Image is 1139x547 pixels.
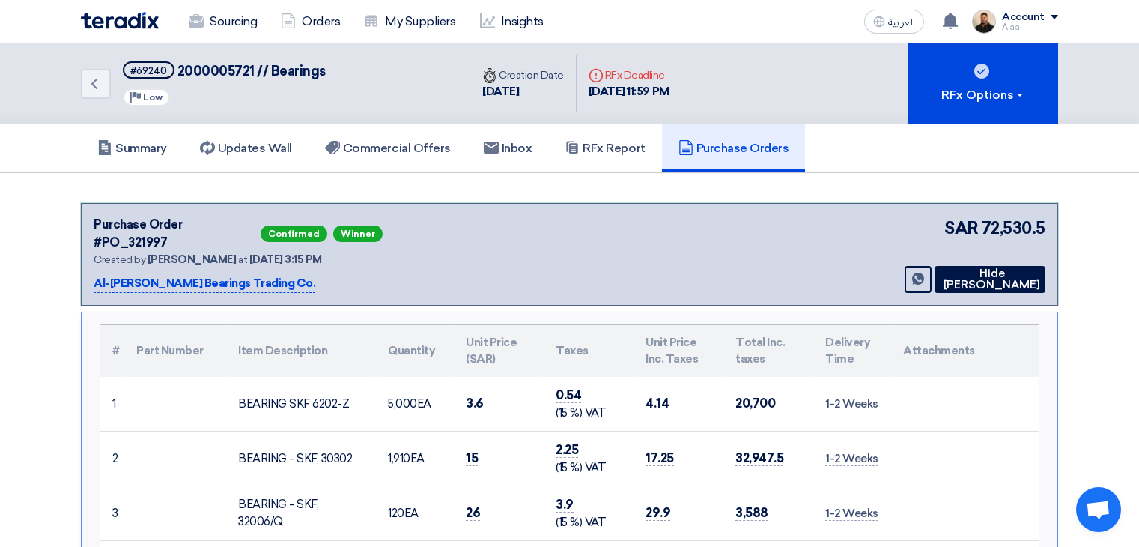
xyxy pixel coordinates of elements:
div: RFx Options [941,86,1026,104]
span: at [238,253,247,266]
td: EA [376,431,454,486]
button: Hide [PERSON_NAME] [935,266,1045,293]
span: 26 [466,505,480,521]
button: RFx Options [908,43,1058,124]
img: MAA_1717931611039.JPG [972,10,996,34]
span: 1-2 Weeks [825,452,878,466]
span: Low [143,92,163,103]
div: [DATE] [482,83,564,100]
span: [PERSON_NAME] [148,253,237,266]
a: Sourcing [177,5,269,38]
span: 1-2 Weeks [825,507,878,521]
th: Unit Price Inc. Taxes [634,325,723,377]
th: # [100,325,124,377]
td: 3 [100,486,124,540]
td: EA [376,486,454,540]
a: Purchase Orders [662,124,806,172]
th: Taxes [544,325,634,377]
td: 2 [100,431,124,486]
a: Updates Wall [183,124,309,172]
th: Attachments [891,325,1039,377]
td: EA [376,377,454,432]
span: 5,000 [388,397,417,411]
span: Confirmed [261,226,327,242]
div: BEARING SKF 6202-Z [238,396,364,413]
span: 3.9 [556,497,574,513]
span: 15 [466,450,478,466]
span: [DATE] 3:15 PM [249,253,322,266]
th: Unit Price (SAR) [454,325,544,377]
div: (15 %) VAT [556,514,622,531]
span: 17.25 [646,450,674,466]
span: 2.25 [556,442,578,458]
th: Item Description [226,325,376,377]
span: 4.14 [646,396,669,411]
div: Creation Date [482,67,564,83]
span: SAR [944,216,979,241]
span: 72,530.5 [982,216,1045,241]
h5: Purchase Orders [678,141,789,156]
a: Inbox [467,124,549,172]
a: My Suppliers [352,5,467,38]
a: Summary [81,124,183,172]
h5: 2000005721 // Bearings [123,61,326,80]
a: Commercial Offers [309,124,467,172]
span: 3,588 [735,505,768,521]
h5: Updates Wall [200,141,292,156]
span: 32,947.5 [735,450,783,466]
th: Delivery Time [813,325,891,377]
span: 1,910 [388,452,410,465]
span: 29.9 [646,505,670,521]
div: BEARING - SKF, 32006/Q [238,496,364,530]
th: Quantity [376,325,454,377]
h5: Commercial Offers [325,141,451,156]
span: 1-2 Weeks [825,397,878,411]
div: (15 %) VAT [556,459,622,477]
span: 20,700 [735,396,775,411]
div: BEARING - SKF, 30302 [238,450,364,468]
button: العربية [864,10,924,34]
td: 1 [100,377,124,432]
div: Open chat [1076,487,1121,532]
div: Purchase Order #PO_321997 [94,216,258,252]
p: Al-[PERSON_NAME] Bearings Trading Co. [94,275,315,293]
div: Alaa [1002,23,1058,31]
span: 0.54 [556,387,581,403]
div: RFx Deadline [589,67,669,83]
span: 3.6 [466,396,484,411]
span: 2000005721 // Bearings [177,63,326,79]
a: Orders [269,5,352,38]
th: Total Inc. taxes [723,325,813,377]
div: Account [1002,11,1045,24]
span: 120 [388,507,404,520]
a: Insights [468,5,556,38]
span: العربية [888,17,915,28]
span: Created by [94,253,145,266]
img: Teradix logo [81,12,159,29]
h5: RFx Report [565,141,645,156]
th: Part Number [124,325,226,377]
span: Winner [333,226,383,242]
div: #69240 [130,66,167,76]
h5: Inbox [484,141,532,156]
div: [DATE] 11:59 PM [589,83,669,100]
div: (15 %) VAT [556,405,622,422]
a: RFx Report [548,124,661,172]
h5: Summary [97,141,167,156]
